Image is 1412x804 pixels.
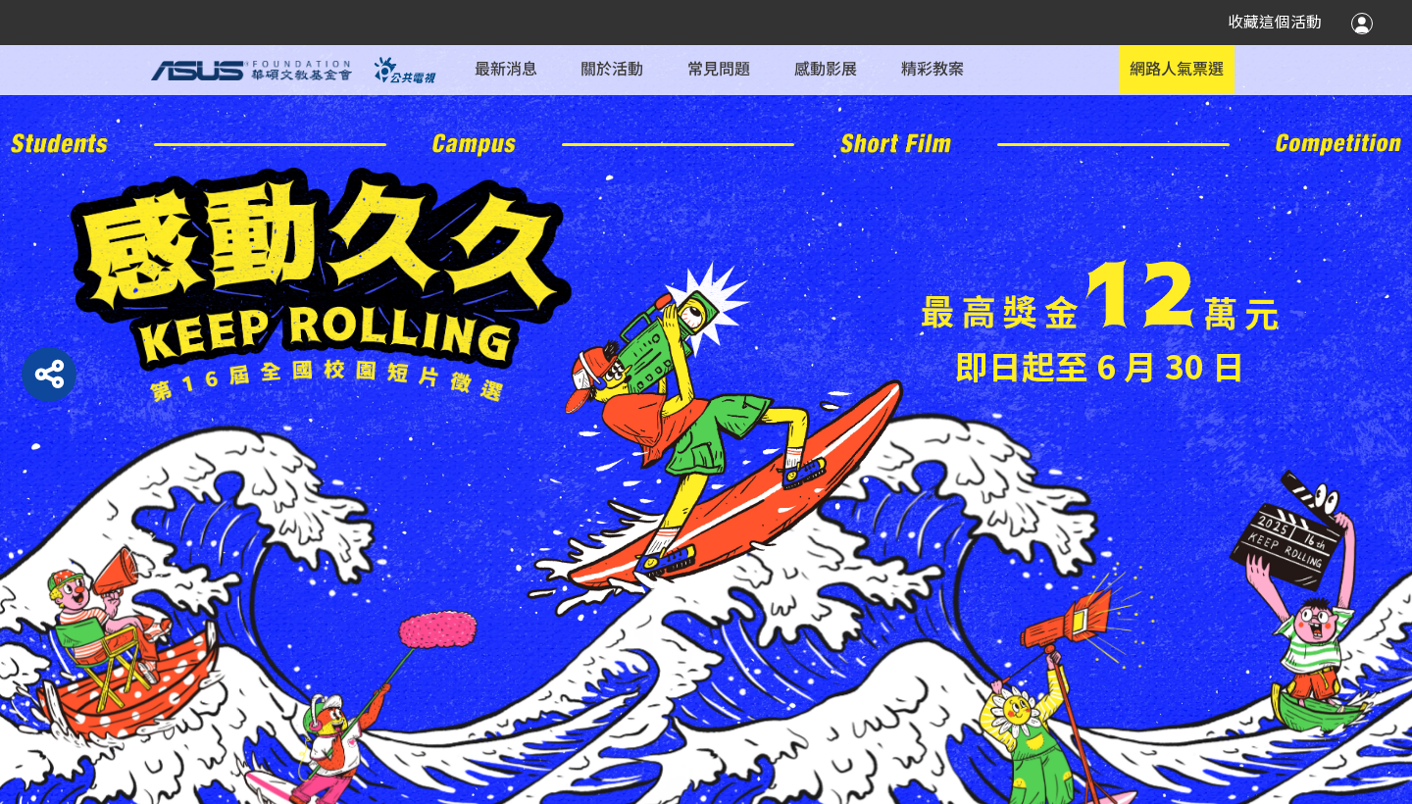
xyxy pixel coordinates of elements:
[432,133,516,157] img: Campus
[922,259,1278,330] img: 感動久久
[889,45,974,94] a: 精彩教案
[1229,470,1384,740] img: 感動久久
[580,87,643,111] span: 賽制規範
[1276,133,1401,157] img: Competition
[363,57,452,83] img: PTS
[1130,56,1224,79] span: 網路人氣票選
[151,61,353,80] img: ASUS
[840,133,951,153] img: Film
[537,159,687,197] a: 注意事項
[1228,13,1322,31] span: 收藏這個活動
[463,45,547,94] a: 最新消息
[783,45,868,94] a: 感動影展
[71,168,579,402] img: 感動久久
[487,268,925,628] img: 感動久久
[677,45,761,94] a: 常見問題
[922,341,1278,390] p: 即日起至 6 月 30 日
[537,43,687,81] a: 活動概念
[11,133,108,154] img: Students
[537,120,687,158] a: 活動附件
